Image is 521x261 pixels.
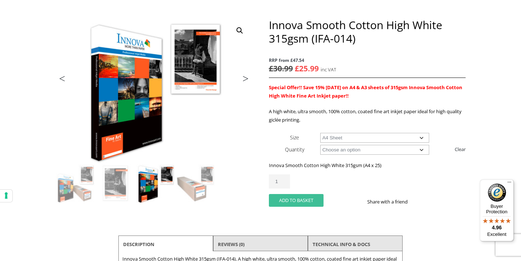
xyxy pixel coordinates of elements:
bdi: 25.99 [295,63,319,74]
span: RRP from £47.54 [269,56,466,64]
p: Buyer Protection [480,203,514,214]
span: £ [295,63,299,74]
button: Menu [505,179,514,188]
p: A high white, ultra smooth, 100% cotton, coated fine art inkjet paper ideal for high quality gicl... [269,107,466,124]
p: Innova Smooth Cotton High White 315gsm (A4 x 25) [269,161,466,170]
img: Trusted Shops Trustmark [488,183,506,202]
a: Description [123,238,154,251]
a: Reviews (0) [218,238,244,251]
img: Innova Smooth Cotton High White 315gsm (IFA-014) [56,164,95,203]
span: 4.96 [492,225,502,230]
img: Innova Smooth Cotton High White 315gsm (IFA-014) - Image 3 [136,164,175,203]
img: facebook sharing button [416,199,422,205]
a: View full-screen image gallery [233,24,246,37]
button: Trusted Shops TrustmarkBuyer Protection4.96Excellent [480,179,514,241]
img: Innova Smooth Cotton High White 315gsm (IFA-014) - Image 2 [96,164,135,203]
p: Excellent [480,232,514,237]
span: Special Offer!! Save 15% [DATE] on A4 & A3 sheets of 315gsm Innova Smooth Cotton High White Fine ... [269,84,462,99]
img: Innova Smooth Cotton High White 315gsm (IFA-014) - Image 4 [176,164,215,203]
p: Share with a friend [367,198,416,206]
bdi: 30.99 [269,63,293,74]
label: Size [290,134,299,141]
img: email sharing button [434,199,440,205]
a: TECHNICAL INFO & DOCS [313,238,370,251]
label: Quantity [285,146,304,153]
button: Add to basket [269,194,324,207]
h1: Innova Smooth Cotton High White 315gsm (IFA-014) [269,18,466,45]
a: Clear options [455,143,466,155]
input: Product quantity [269,174,290,189]
span: £ [269,63,273,74]
img: twitter sharing button [425,199,431,205]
